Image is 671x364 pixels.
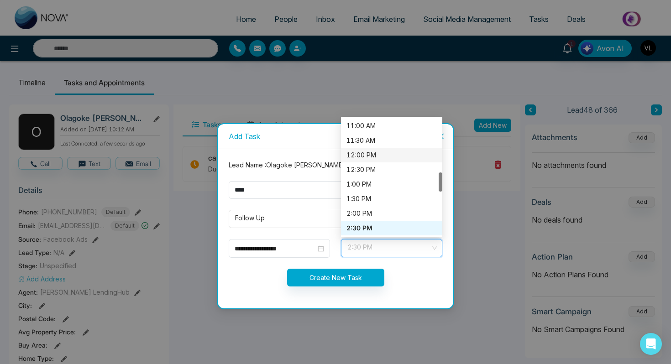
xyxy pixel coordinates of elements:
div: 2:30 PM [341,221,442,235]
button: Create New Task [287,269,384,286]
div: 12:00 PM [341,148,442,162]
div: 11:30 AM [341,133,442,148]
div: 11:00 AM [341,119,442,133]
div: Open Intercom Messenger [640,333,662,355]
div: 2:30 PM [346,223,437,233]
div: 12:30 PM [346,165,437,175]
span: 2:30 PM [347,240,436,256]
div: 2:00 PM [341,206,442,221]
div: 11:30 AM [346,135,437,146]
div: 12:00 PM [346,150,437,160]
div: 2:00 PM [346,208,437,218]
div: 12:30 PM [341,162,442,177]
div: Lead Name : Olagoke [PERSON_NAME] [223,160,448,170]
div: Add Task [229,131,442,141]
div: 1:30 PM [341,192,442,206]
div: 1:00 PM [341,177,442,192]
div: 11:00 AM [346,121,437,131]
div: 1:00 PM [346,179,437,189]
span: Follow Up [235,211,436,227]
div: 1:30 PM [346,194,437,204]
